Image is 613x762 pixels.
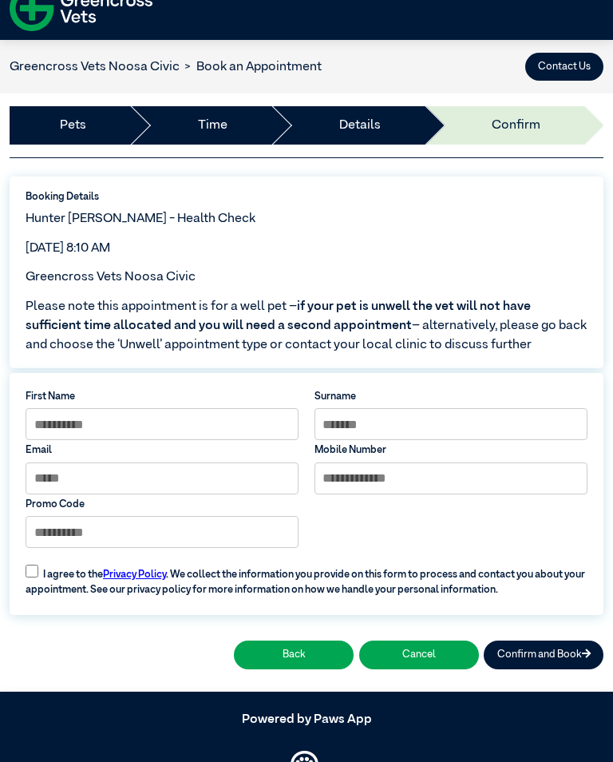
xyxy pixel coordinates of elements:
[314,389,587,404] label: Surname
[10,712,603,728] h5: Powered by Paws App
[234,641,354,669] button: Back
[103,570,166,580] a: Privacy Policy
[26,443,299,458] label: Email
[26,497,299,512] label: Promo Code
[180,58,322,77] li: Book an Appointment
[26,297,587,355] span: Please note this appointment is for a well pet – – alternatively, please go back and choose the ‘...
[18,554,595,597] label: I agree to the . We collect the information you provide on this form to process and contact you a...
[484,641,603,669] button: Confirm and Book
[359,641,479,669] button: Cancel
[10,61,180,73] a: Greencross Vets Noosa Civic
[26,189,587,204] label: Booking Details
[60,116,86,135] a: Pets
[26,271,196,284] span: Greencross Vets Noosa Civic
[26,389,299,404] label: First Name
[26,565,38,577] input: I agree to thePrivacy Policy. We collect the information you provide on this form to process and ...
[525,53,603,81] button: Contact Us
[198,116,227,135] a: Time
[26,212,255,225] span: Hunter [PERSON_NAME] - Health Check
[339,116,381,135] a: Details
[26,242,110,255] span: [DATE] 8:10 AM
[10,58,322,77] nav: breadcrumb
[314,443,587,458] label: Mobile Number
